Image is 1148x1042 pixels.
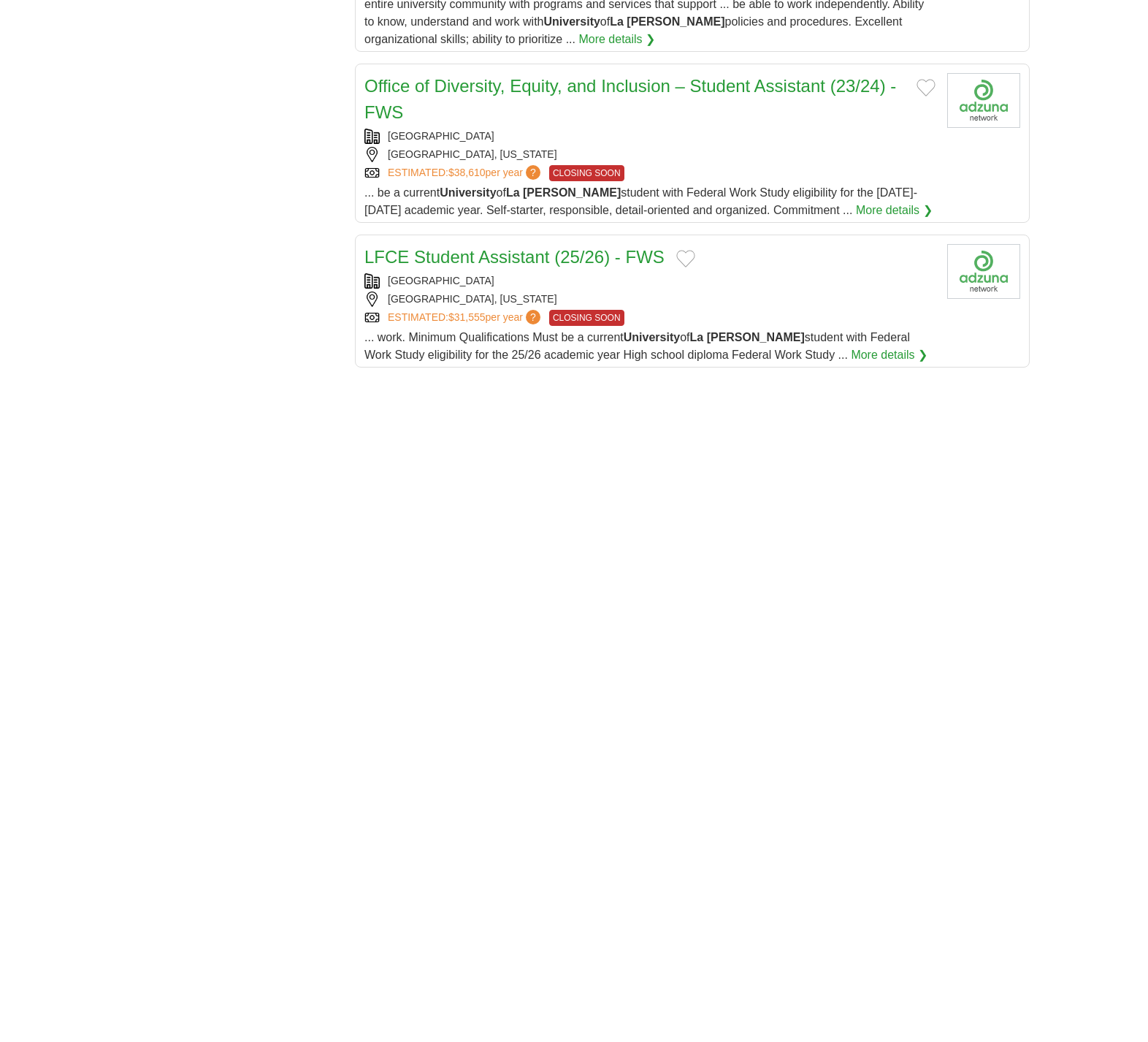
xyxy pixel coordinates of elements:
[526,165,540,180] span: ?
[707,331,805,343] strong: [PERSON_NAME]
[364,186,917,216] span: ... be a current of student with Federal Work Study eligibility for the [DATE]-[DATE] academic ye...
[690,331,704,343] strong: La
[364,292,935,307] div: [GEOGRAPHIC_DATA], [US_STATE]
[676,250,695,267] button: Add to favorite jobs
[917,79,935,96] button: Add to favorite jobs
[543,15,600,28] strong: University
[448,167,486,178] span: $38,610
[523,186,621,199] strong: [PERSON_NAME]
[578,31,655,48] a: More details ❯
[388,130,494,142] a: [GEOGRAPHIC_DATA]
[624,331,680,343] strong: University
[364,247,665,267] a: LFCE Student Assistant (25/26) - FWS
[856,202,933,219] a: More details ❯
[627,15,724,28] strong: [PERSON_NAME]
[549,165,624,181] span: CLOSING SOON
[388,310,543,326] a: ESTIMATED:$31,555per year?
[388,275,494,286] a: [GEOGRAPHIC_DATA]
[364,147,935,162] div: [GEOGRAPHIC_DATA], [US_STATE]
[364,76,896,122] a: Office of Diversity, Equity, and Inclusion – Student Assistant (23/24) - FWS
[947,244,1020,299] img: University of La Verne logo
[440,186,496,199] strong: University
[610,15,624,28] strong: La
[526,310,540,324] span: ?
[851,346,927,364] a: More details ❯
[388,165,543,181] a: ESTIMATED:$38,610per year?
[448,311,486,323] span: $31,555
[364,331,910,361] span: ... work. Minimum Qualifications Must be a current of student with Federal Work Study eligibility...
[947,73,1020,128] img: University of La Verne logo
[506,186,520,199] strong: La
[549,310,624,326] span: CLOSING SOON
